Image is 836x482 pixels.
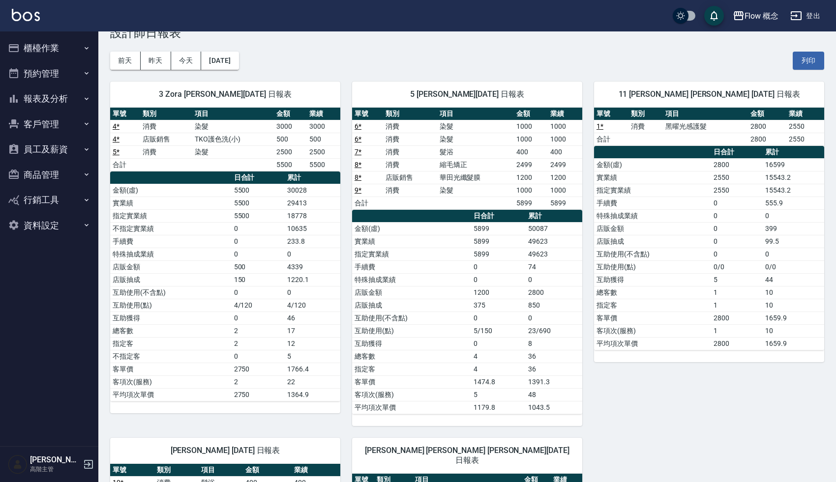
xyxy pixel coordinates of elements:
[594,324,711,337] td: 客項次(服務)
[526,299,582,312] td: 850
[786,7,824,25] button: 登出
[594,273,711,286] td: 互助獲得
[383,108,437,120] th: 類別
[471,210,526,223] th: 日合計
[232,350,285,363] td: 0
[763,286,824,299] td: 10
[437,108,514,120] th: 項目
[711,337,763,350] td: 2800
[437,171,514,184] td: 華田光纖髮膜
[243,464,292,477] th: 金額
[663,120,748,133] td: 黑曜光感護髮
[110,273,232,286] td: 店販抽成
[711,209,763,222] td: 0
[110,337,232,350] td: 指定客
[383,184,437,197] td: 消費
[628,108,663,120] th: 類別
[274,108,307,120] th: 金額
[471,222,526,235] td: 5899
[232,388,285,401] td: 2750
[526,273,582,286] td: 0
[352,363,471,375] td: 指定客
[763,248,824,260] td: 0
[471,286,526,299] td: 1200
[307,145,340,158] td: 2500
[285,312,340,324] td: 46
[154,464,199,477] th: 類別
[140,133,192,145] td: 店販銷售
[745,10,779,22] div: Flow 概念
[711,235,763,248] td: 0
[437,133,514,145] td: 染髮
[711,260,763,273] td: 0/0
[364,89,570,99] span: 5 [PERSON_NAME][DATE] 日報表
[285,363,340,375] td: 1766.4
[437,120,514,133] td: 染髮
[192,133,274,145] td: TKO護色洗(小)
[711,312,763,324] td: 2800
[793,52,824,70] button: 列印
[352,375,471,388] td: 客單價
[232,222,285,235] td: 0
[526,222,582,235] td: 50087
[110,260,232,273] td: 店販金額
[711,222,763,235] td: 0
[526,337,582,350] td: 8
[471,363,526,375] td: 4
[285,299,340,312] td: 4/120
[232,235,285,248] td: 0
[711,171,763,184] td: 2550
[285,350,340,363] td: 5
[352,235,471,248] td: 實業績
[548,145,582,158] td: 400
[12,9,40,21] img: Logo
[232,324,285,337] td: 2
[471,337,526,350] td: 0
[383,171,437,184] td: 店販銷售
[763,158,824,171] td: 16599
[285,248,340,260] td: 0
[110,197,232,209] td: 實業績
[514,133,548,145] td: 1000
[110,324,232,337] td: 總客數
[285,171,340,184] th: 累計
[307,108,340,120] th: 業績
[232,312,285,324] td: 0
[763,273,824,286] td: 44
[232,197,285,209] td: 5500
[383,145,437,158] td: 消費
[594,108,628,120] th: 單號
[140,145,192,158] td: 消費
[763,235,824,248] td: 99.5
[594,235,711,248] td: 店販抽成
[141,52,171,70] button: 昨天
[526,324,582,337] td: 23/690
[352,108,582,210] table: a dense table
[201,52,239,70] button: [DATE]
[4,35,94,61] button: 櫃檯作業
[471,350,526,363] td: 4
[594,133,628,145] td: 合計
[110,299,232,312] td: 互助使用(點)
[763,146,824,159] th: 累計
[711,146,763,159] th: 日合計
[594,248,711,260] td: 互助使用(不含點)
[352,350,471,363] td: 總客數
[594,312,711,324] td: 客單價
[171,52,202,70] button: 今天
[285,184,340,197] td: 30028
[526,260,582,273] td: 74
[110,222,232,235] td: 不指定實業績
[548,120,582,133] td: 1000
[110,363,232,375] td: 客單價
[437,145,514,158] td: 髮浴
[274,120,307,133] td: 3000
[122,89,328,99] span: 3 Zora [PERSON_NAME][DATE] 日報表
[285,222,340,235] td: 10635
[4,187,94,213] button: 行銷工具
[285,209,340,222] td: 18778
[140,120,192,133] td: 消費
[711,197,763,209] td: 0
[594,197,711,209] td: 手續費
[594,171,711,184] td: 實業績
